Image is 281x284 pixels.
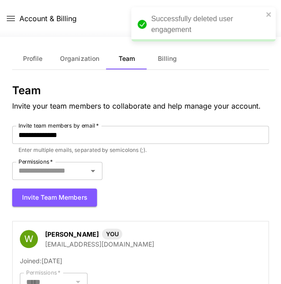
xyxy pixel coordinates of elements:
p: [PERSON_NAME] [45,229,98,239]
button: Open [87,165,99,177]
h3: Team [12,84,268,97]
nav: breadcrumb [19,13,77,24]
label: Invite team members by email [18,122,99,129]
span: Team [118,55,134,63]
span: Profile [23,55,42,63]
label: Permissions [18,158,53,165]
label: Permissions [26,269,60,276]
a: Account & Billing [19,13,77,24]
div: W [20,230,38,248]
p: [EMAIL_ADDRESS][DOMAIN_NAME] [45,239,154,249]
span: Joined: [DATE] [20,257,62,265]
div: Successfully deleted user engagement [151,14,263,35]
p: Enter multiple emails, separated by semicolons (;). [18,146,262,155]
span: Billing [157,55,176,63]
span: Organization [60,55,99,63]
p: Invite your team members to collaborate and help manage your account. [12,101,268,111]
span: YOU [102,230,122,239]
button: close [266,11,272,18]
button: Invite team members [12,188,97,207]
